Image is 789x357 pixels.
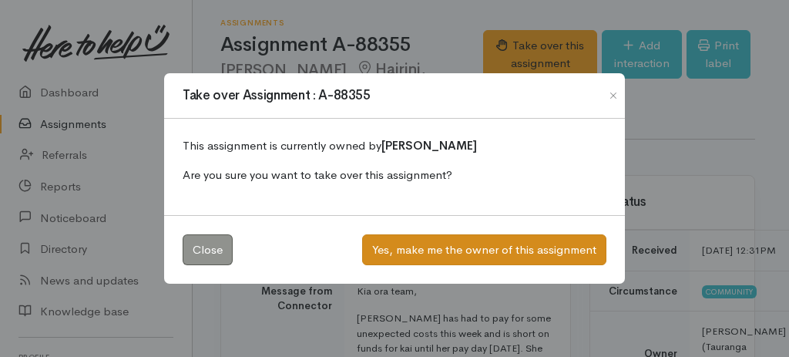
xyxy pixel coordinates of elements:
b: [PERSON_NAME] [381,138,477,153]
p: This assignment is currently owned by [183,137,606,155]
h1: Take over Assignment : A-88355 [183,86,371,106]
button: Yes, make me the owner of this assignment [362,234,606,266]
button: Close [601,86,626,105]
p: Are you sure you want to take over this assignment? [183,167,606,184]
button: Close [183,234,233,266]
